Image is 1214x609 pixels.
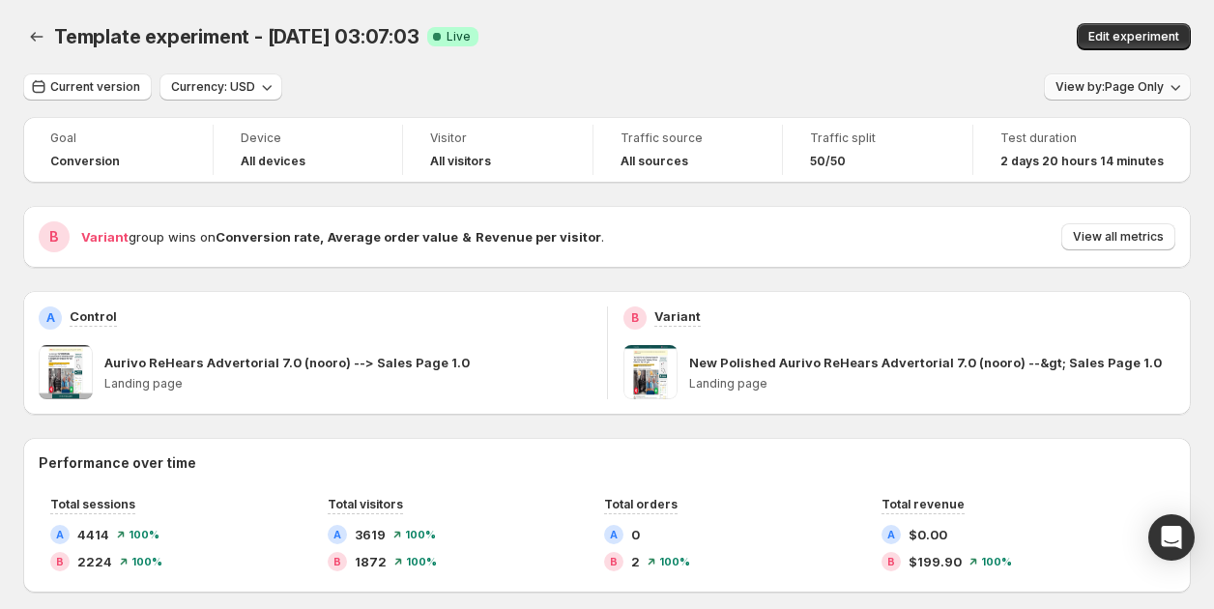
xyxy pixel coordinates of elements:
[689,376,1176,391] p: Landing page
[56,529,64,540] h2: A
[216,229,320,245] strong: Conversion rate
[104,376,592,391] p: Landing page
[49,227,59,246] h2: B
[621,129,756,171] a: Traffic sourceAll sources
[70,306,117,326] p: Control
[610,529,618,540] h2: A
[659,556,690,567] span: 100 %
[104,353,470,372] p: Aurivo ReHears Advertorial 7.0 (nooro) --> Sales Page 1.0
[77,525,109,544] span: 4414
[430,154,491,169] h4: All visitors
[355,525,386,544] span: 3619
[46,310,55,326] h2: A
[56,556,64,567] h2: B
[1044,73,1191,101] button: View by:Page Only
[810,130,945,146] span: Traffic split
[81,229,129,245] span: Variant
[406,556,437,567] span: 100 %
[159,73,282,101] button: Currency: USD
[462,229,472,245] strong: &
[887,529,895,540] h2: A
[447,29,471,44] span: Live
[631,525,640,544] span: 0
[171,79,255,95] span: Currency: USD
[241,129,376,171] a: DeviceAll devices
[1000,154,1164,169] span: 2 days 20 hours 14 minutes
[328,497,403,511] span: Total visitors
[1073,229,1164,245] span: View all metrics
[320,229,324,245] strong: ,
[621,154,688,169] h4: All sources
[604,497,678,511] span: Total orders
[1088,29,1179,44] span: Edit experiment
[39,345,93,399] img: Aurivo ReHears Advertorial 7.0 (nooro) --> Sales Page 1.0
[882,497,965,511] span: Total revenue
[1055,79,1164,95] span: View by: Page Only
[1148,514,1195,561] div: Open Intercom Messenger
[328,229,458,245] strong: Average order value
[1061,223,1175,250] button: View all metrics
[610,556,618,567] h2: B
[887,556,895,567] h2: B
[1077,23,1191,50] button: Edit experiment
[81,229,604,245] span: group wins on .
[689,353,1162,372] p: New Polished Aurivo ReHears Advertorial 7.0 (nooro) --&gt; Sales Page 1.0
[621,130,756,146] span: Traffic source
[131,556,162,567] span: 100 %
[981,556,1012,567] span: 100 %
[23,23,50,50] button: Back
[333,529,341,540] h2: A
[355,552,387,571] span: 1872
[430,129,565,171] a: VisitorAll visitors
[810,154,846,169] span: 50/50
[654,306,701,326] p: Variant
[23,73,152,101] button: Current version
[1000,130,1164,146] span: Test duration
[77,552,112,571] span: 2224
[476,229,601,245] strong: Revenue per visitor
[54,25,419,48] span: Template experiment - [DATE] 03:07:03
[50,154,120,169] span: Conversion
[129,529,159,540] span: 100 %
[241,154,305,169] h4: All devices
[50,79,140,95] span: Current version
[39,453,1175,473] h2: Performance over time
[241,130,376,146] span: Device
[50,130,186,146] span: Goal
[623,345,678,399] img: New Polished Aurivo ReHears Advertorial 7.0 (nooro) --&gt; Sales Page 1.0
[631,310,639,326] h2: B
[405,529,436,540] span: 100 %
[1000,129,1164,171] a: Test duration2 days 20 hours 14 minutes
[333,556,341,567] h2: B
[810,129,945,171] a: Traffic split50/50
[909,552,962,571] span: $199.90
[50,497,135,511] span: Total sessions
[430,130,565,146] span: Visitor
[631,552,640,571] span: 2
[50,129,186,171] a: GoalConversion
[909,525,947,544] span: $0.00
